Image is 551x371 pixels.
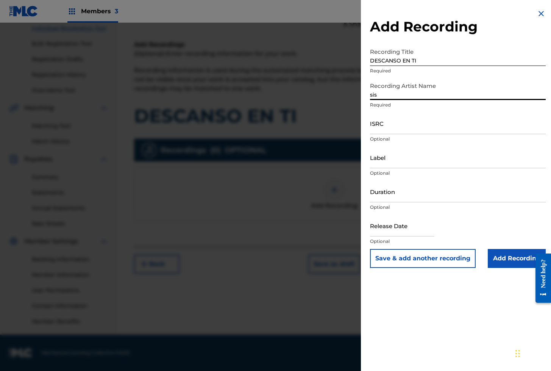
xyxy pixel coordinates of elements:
[370,18,546,35] h2: Add Recording
[115,8,118,15] span: 3
[515,342,520,365] div: Drag
[370,67,546,74] p: Required
[81,7,118,16] span: Members
[370,249,476,268] button: Save & add another recording
[513,335,551,371] iframe: Chat Widget
[530,248,551,309] iframe: Resource Center
[67,7,76,16] img: Top Rightsholders
[370,102,546,108] p: Required
[370,204,546,211] p: Optional
[9,6,38,17] img: MLC Logo
[370,238,546,245] p: Optional
[488,249,546,268] input: Add Recording
[370,170,546,177] p: Optional
[370,136,546,142] p: Optional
